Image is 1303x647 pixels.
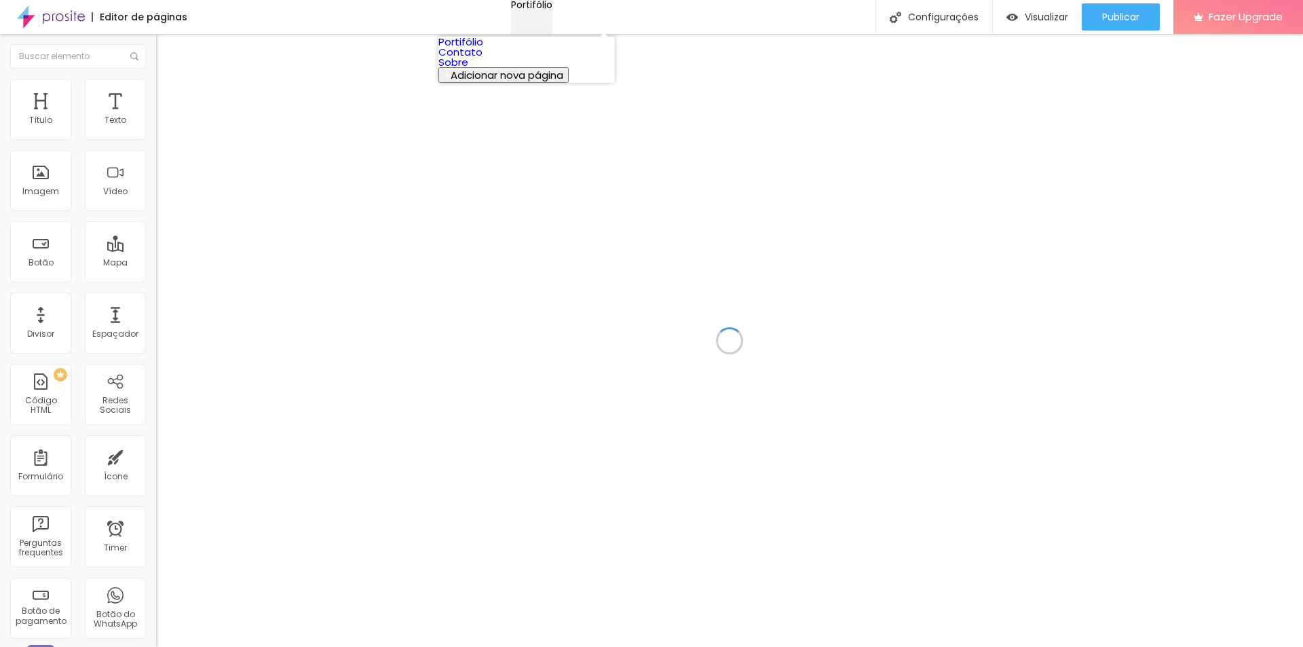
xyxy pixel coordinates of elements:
[438,45,483,59] a: Contato
[1102,12,1139,22] span: Publicar
[103,187,128,196] div: Vídeo
[92,329,138,339] div: Espaçador
[1025,12,1068,22] span: Visualizar
[993,3,1082,31] button: Visualizar
[1006,12,1018,23] img: view-1.svg
[1209,11,1283,22] span: Fazer Upgrade
[14,538,67,558] div: Perguntas frequentes
[88,610,142,629] div: Botão do WhatsApp
[22,187,59,196] div: Imagem
[104,543,127,553] div: Timer
[104,472,128,481] div: Ícone
[10,44,146,69] input: Buscar elemento
[438,35,483,49] a: Portifólio
[451,68,563,82] span: Adicionar nova página
[130,52,138,60] img: Icone
[27,329,54,339] div: Divisor
[438,67,569,83] button: Adicionar nova página
[92,12,187,22] div: Editor de páginas
[14,396,67,415] div: Código HTML
[14,606,67,626] div: Botão de pagamento
[103,258,128,267] div: Mapa
[29,258,54,267] div: Botão
[18,472,63,481] div: Formulário
[29,115,52,125] div: Título
[88,396,142,415] div: Redes Sociais
[1082,3,1160,31] button: Publicar
[438,55,468,69] a: Sobre
[890,12,901,23] img: Icone
[105,115,126,125] div: Texto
